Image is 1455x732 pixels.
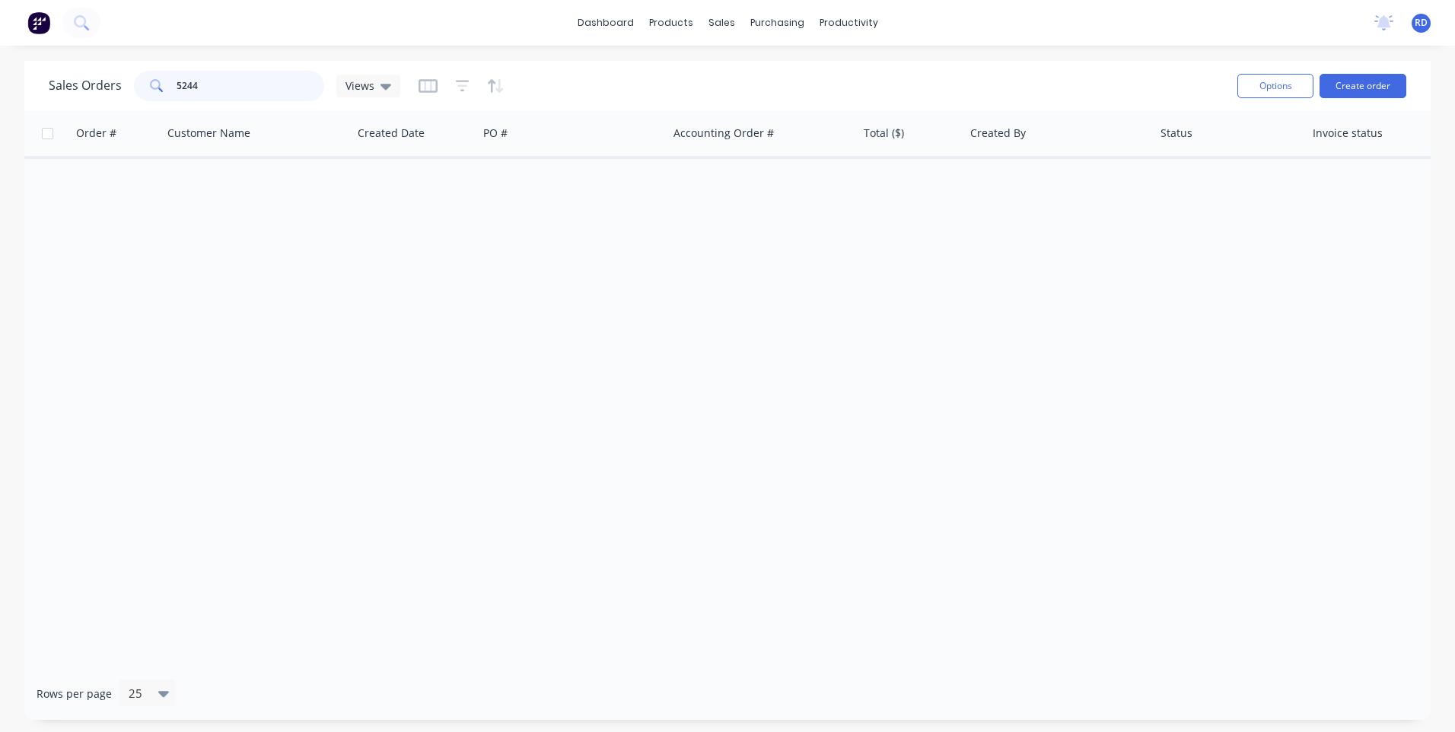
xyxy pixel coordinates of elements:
[701,11,743,34] div: sales
[76,126,116,141] div: Order #
[49,78,122,93] h1: Sales Orders
[812,11,886,34] div: productivity
[358,126,425,141] div: Created Date
[177,71,325,101] input: Search...
[970,126,1026,141] div: Created By
[1160,126,1192,141] div: Status
[483,126,508,141] div: PO #
[570,11,642,34] a: dashboard
[167,126,250,141] div: Customer Name
[1320,74,1406,98] button: Create order
[1237,74,1313,98] button: Options
[37,686,112,702] span: Rows per page
[743,11,812,34] div: purchasing
[864,126,904,141] div: Total ($)
[642,11,701,34] div: products
[673,126,774,141] div: Accounting Order #
[27,11,50,34] img: Factory
[1415,16,1428,30] span: RD
[345,78,374,94] span: Views
[1313,126,1383,141] div: Invoice status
